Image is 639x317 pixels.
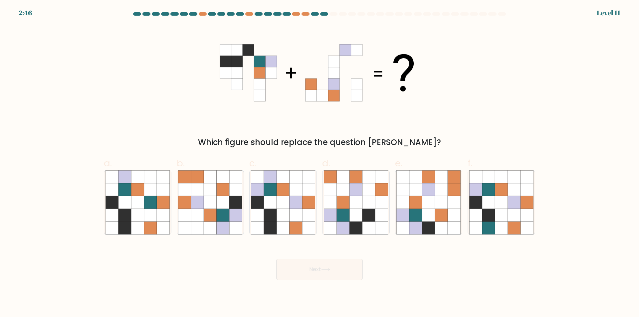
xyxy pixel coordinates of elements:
div: 2:46 [19,8,32,18]
span: d. [322,157,330,170]
div: Level 11 [597,8,620,18]
button: Next [276,259,363,280]
span: a. [104,157,112,170]
span: c. [249,157,257,170]
span: f. [468,157,472,170]
div: Which figure should replace the question [PERSON_NAME]? [108,136,531,148]
span: e. [395,157,402,170]
span: b. [177,157,185,170]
